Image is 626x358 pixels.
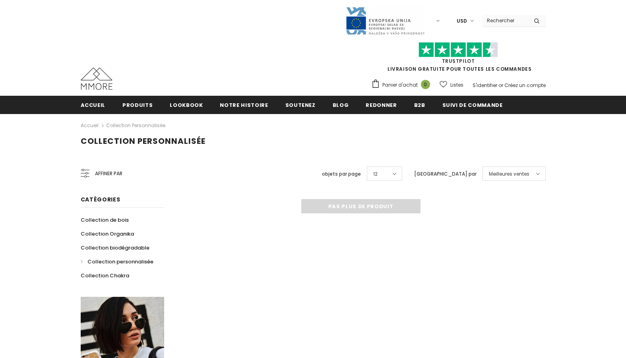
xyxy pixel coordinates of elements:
[504,82,546,89] a: Créez un compte
[170,96,203,114] a: Lookbook
[414,96,425,114] a: B2B
[421,80,430,89] span: 0
[498,82,503,89] span: or
[333,101,349,109] span: Blog
[442,96,503,114] a: Suivi de commande
[81,96,106,114] a: Accueil
[106,122,165,129] a: Collection personnalisée
[81,101,106,109] span: Accueil
[366,101,397,109] span: Redonner
[122,101,153,109] span: Produits
[489,170,529,178] span: Meilleures ventes
[170,101,203,109] span: Lookbook
[373,170,378,178] span: 12
[220,96,268,114] a: Notre histoire
[473,82,497,89] a: S'identifier
[450,81,463,89] span: Listes
[440,78,463,92] a: Listes
[285,101,316,109] span: soutenez
[122,96,153,114] a: Produits
[414,101,425,109] span: B2B
[81,244,149,252] span: Collection biodégradable
[285,96,316,114] a: soutenez
[482,15,528,26] input: Search Site
[81,121,99,130] a: Accueil
[414,170,477,178] label: [GEOGRAPHIC_DATA] par
[95,169,122,178] span: Affiner par
[371,79,434,91] a: Panier d'achat 0
[419,42,498,58] img: Faites confiance aux étoiles pilotes
[442,101,503,109] span: Suivi de commande
[366,96,397,114] a: Redonner
[322,170,361,178] label: objets par page
[81,227,134,241] a: Collection Organika
[81,241,149,255] a: Collection biodégradable
[81,255,153,269] a: Collection personnalisée
[81,216,129,224] span: Collection de bois
[81,135,205,147] span: Collection personnalisée
[345,6,425,35] img: Javni Razpis
[81,68,112,90] img: Cas MMORE
[345,17,425,24] a: Javni Razpis
[81,269,129,283] a: Collection Chakra
[81,230,134,238] span: Collection Organika
[81,272,129,279] span: Collection Chakra
[87,258,153,265] span: Collection personnalisée
[457,17,467,25] span: USD
[371,46,546,72] span: LIVRAISON GRATUITE POUR TOUTES LES COMMANDES
[220,101,268,109] span: Notre histoire
[442,58,475,64] a: TrustPilot
[382,81,418,89] span: Panier d'achat
[81,213,129,227] a: Collection de bois
[81,195,120,203] span: Catégories
[333,96,349,114] a: Blog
